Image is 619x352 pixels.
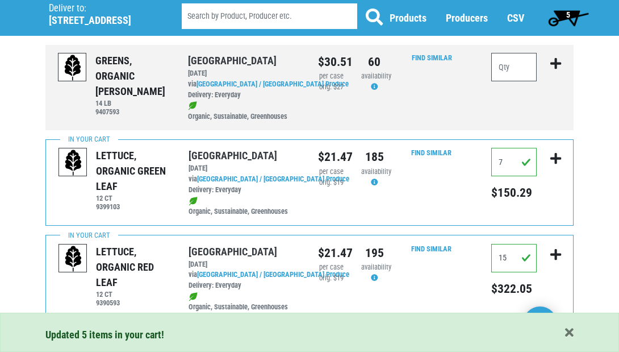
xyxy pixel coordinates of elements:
[95,107,171,116] h6: 9407593
[491,185,537,200] h5: Total price
[491,244,537,272] input: Qty
[49,14,153,27] h5: [STREET_ADDRESS]
[58,53,87,82] img: placeholder-variety-43d6402dacf2d531de610a020419775a.svg
[188,55,277,67] a: [GEOGRAPHIC_DATA]
[188,90,301,101] div: Delivery: Everyday
[189,246,277,258] a: [GEOGRAPHIC_DATA]
[318,82,344,93] div: orig. $27
[96,290,171,299] h6: 12 CT
[189,174,301,196] div: via
[189,185,301,196] div: Delivery: Everyday
[189,291,301,313] div: Organic, Sustainable, Greenhouses
[361,148,387,166] div: 185
[411,245,451,253] a: Find Similar
[491,148,537,176] input: Qty
[196,80,349,88] a: [GEOGRAPHIC_DATA] / [GEOGRAPHIC_DATA] Produce
[189,197,198,206] img: leaf-e5c59151409436ccce96b2ca1b28e03c.png
[318,262,344,273] div: per case
[189,292,198,301] img: leaf-e5c59151409436ccce96b2ca1b28e03c.png
[491,53,537,81] input: Qty
[188,68,301,79] div: [DATE]
[95,53,171,99] div: GREENS, ORGANIC [PERSON_NAME]
[197,270,349,279] a: [GEOGRAPHIC_DATA] / [GEOGRAPHIC_DATA] Produce
[59,148,87,177] img: placeholder-variety-43d6402dacf2d531de610a020419775a.svg
[96,194,171,202] h6: 12 CT
[189,259,301,270] div: [DATE]
[446,12,488,24] a: Producers
[566,10,570,19] span: 5
[189,150,277,161] a: [GEOGRAPHIC_DATA]
[318,177,344,188] div: orig. $19
[318,53,344,71] div: $30.51
[189,163,301,174] div: [DATE]
[491,281,537,296] h5: Total price
[318,167,344,177] div: per case
[45,327,574,342] div: Updated 5 items in your cart!
[390,12,426,24] a: Products
[188,79,301,101] div: via
[361,167,391,176] span: availability
[189,270,301,291] div: via
[543,6,593,29] a: 5
[197,175,349,183] a: [GEOGRAPHIC_DATA] / [GEOGRAPHIC_DATA] Produce
[96,202,171,211] h6: 9399103
[412,53,452,62] a: Find Similar
[59,245,87,273] img: placeholder-variety-43d6402dacf2d531de610a020419775a.svg
[318,244,344,262] div: $21.47
[188,101,301,122] div: Organic, Sustainable, Greenhouses
[96,148,171,194] div: LETTUCE, ORGANIC GREEN LEAF
[182,3,357,29] input: Search by Product, Producer etc.
[95,99,171,107] h6: 14 LB
[188,101,197,110] img: leaf-e5c59151409436ccce96b2ca1b28e03c.png
[49,3,153,14] p: Deliver to:
[361,262,387,284] div: Availability may be subject to change.
[318,71,344,82] div: per case
[318,273,344,284] div: orig. $19
[361,263,391,271] span: availability
[411,148,451,157] a: Find Similar
[361,53,387,71] div: 60
[318,148,344,166] div: $21.47
[189,280,301,291] div: Delivery: Everyday
[96,244,171,290] div: LETTUCE, ORGANIC RED LEAF
[361,72,391,80] span: availability
[189,196,301,217] div: Organic, Sustainable, Greenhouses
[507,12,524,24] a: CSV
[96,299,171,307] h6: 9390593
[361,167,387,188] div: Availability may be subject to change.
[361,244,387,262] div: 195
